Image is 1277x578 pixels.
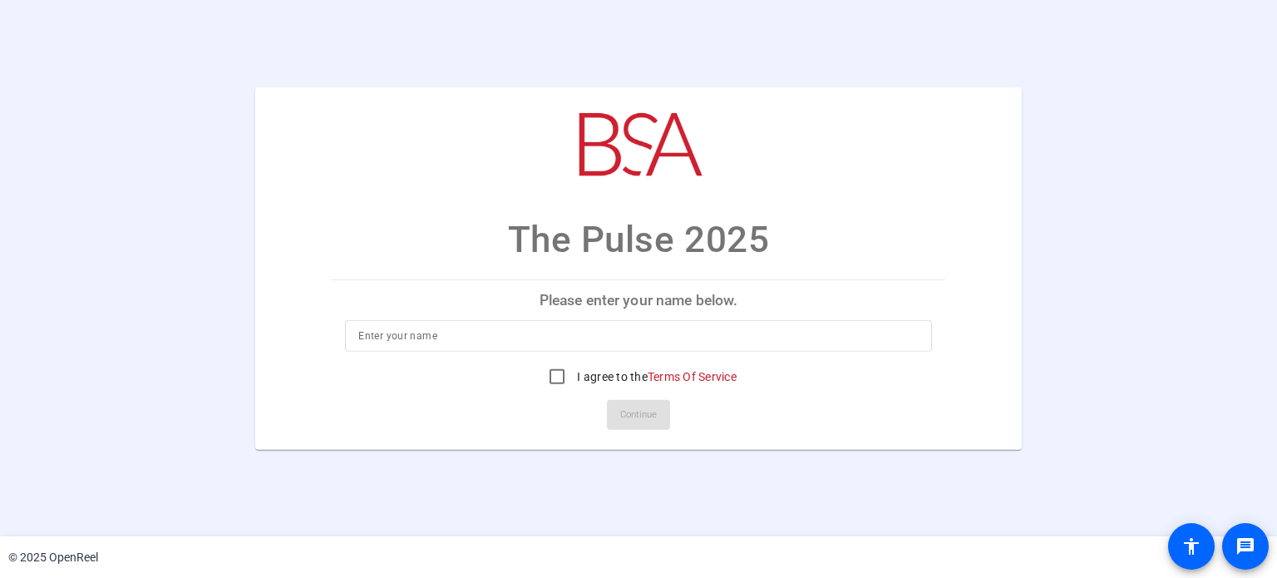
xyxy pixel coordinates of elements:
img: company-logo [555,103,722,186]
label: I agree to the [574,368,737,385]
p: Please enter your name below. [332,279,944,319]
div: © 2025 OpenReel [8,549,98,566]
a: Terms Of Service [648,370,737,383]
p: The Pulse 2025 [508,211,770,266]
input: Enter your name [358,326,918,346]
mat-icon: message [1235,536,1255,556]
mat-icon: accessibility [1181,536,1201,556]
